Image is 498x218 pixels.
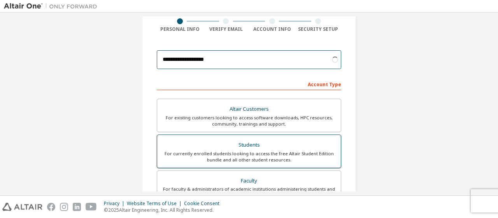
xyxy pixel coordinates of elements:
p: © 2025 Altair Engineering, Inc. All Rights Reserved. [104,207,224,213]
div: For currently enrolled students looking to access the free Altair Student Edition bundle and all ... [162,151,336,163]
div: For existing customers looking to access software downloads, HPC resources, community, trainings ... [162,115,336,127]
div: Security Setup [295,26,342,32]
img: Altair One [4,2,101,10]
div: Website Terms of Use [127,200,184,207]
img: youtube.svg [86,203,97,211]
div: Altair Customers [162,104,336,115]
div: Personal Info [157,26,203,32]
div: Students [162,140,336,151]
div: Account Info [249,26,295,32]
div: Cookie Consent [184,200,224,207]
div: Account Type [157,78,341,90]
div: Privacy [104,200,127,207]
img: altair_logo.svg [2,203,42,211]
img: linkedin.svg [73,203,81,211]
div: Faculty [162,175,336,186]
div: Verify Email [203,26,249,32]
img: facebook.svg [47,203,55,211]
div: For faculty & administrators of academic institutions administering students and accessing softwa... [162,186,336,199]
img: instagram.svg [60,203,68,211]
